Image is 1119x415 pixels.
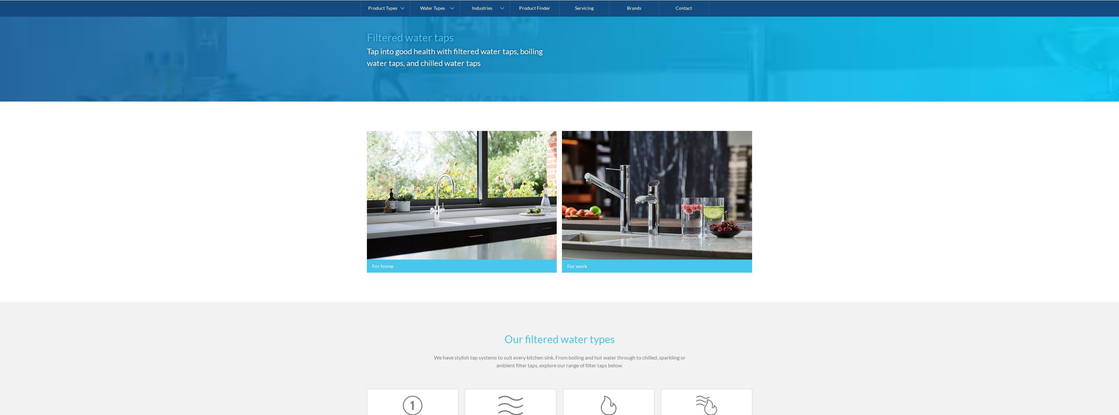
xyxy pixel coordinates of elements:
[432,331,687,347] h2: Our filtered water types
[432,354,687,369] p: We have stylish tap systems to suit every kitchen sink. From boiling and hot water through to chi...
[472,5,492,11] div: Industries
[367,45,560,69] h2: Tap into good health with filtered water taps, boiling water taps, and chilled water taps
[367,30,560,45] h1: Filtered water taps
[420,5,445,11] div: Water Types
[368,5,397,11] div: Product Types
